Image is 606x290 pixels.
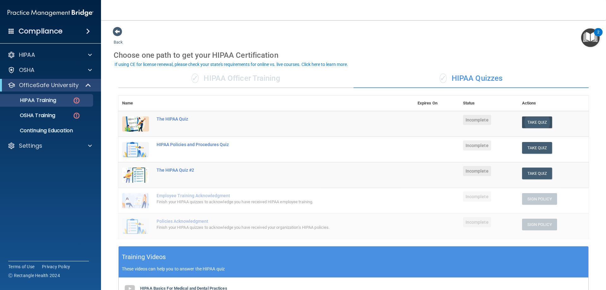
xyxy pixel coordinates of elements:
[8,272,60,279] span: Ⓒ Rectangle Health 2024
[19,142,42,150] p: Settings
[157,168,382,173] div: The HIPAA Quiz #2
[19,66,35,74] p: OSHA
[73,97,80,104] img: danger-circle.6113f641.png
[157,224,382,231] div: Finish your HIPAA quizzes to acknowledge you have received your organization’s HIPAA policies.
[414,96,459,111] th: Expires On
[522,142,552,154] button: Take Quiz
[157,219,382,224] div: Policies Acknowledgment
[8,142,92,150] a: Settings
[122,266,585,271] p: These videos can help you to answer the HIPAA quiz
[157,116,382,121] div: The HIPAA Quiz
[463,115,491,125] span: Incomplete
[518,96,589,111] th: Actions
[8,66,92,74] a: OSHA
[115,62,348,67] div: If using CE for license renewal, please check your state's requirements for online vs. live cours...
[192,74,199,83] span: ✓
[157,198,382,206] div: Finish your HIPAA quizzes to acknowledge you have received HIPAA employee training.
[463,217,491,227] span: Incomplete
[497,245,598,270] iframe: Drift Widget Chat Controller
[353,69,589,88] div: HIPAA Quizzes
[4,127,90,134] p: Continuing Education
[114,46,593,64] div: Choose one path to get your HIPAA Certification
[73,112,80,120] img: danger-circle.6113f641.png
[114,61,349,68] button: If using CE for license renewal, please check your state's requirements for online vs. live cours...
[8,51,92,59] a: HIPAA
[8,81,92,89] a: OfficeSafe University
[463,192,491,202] span: Incomplete
[157,142,382,147] div: HIPAA Policies and Procedures Quiz
[8,7,93,19] img: PMB logo
[157,193,382,198] div: Employee Training Acknowledgment
[597,32,599,40] div: 2
[581,28,600,47] button: Open Resource Center, 2 new notifications
[522,116,552,128] button: Take Quiz
[42,263,70,270] a: Privacy Policy
[19,81,79,89] p: OfficeSafe University
[463,140,491,151] span: Incomplete
[122,252,166,263] h5: Training Videos
[118,69,353,88] div: HIPAA Officer Training
[522,219,557,230] button: Sign Policy
[19,51,35,59] p: HIPAA
[522,193,557,205] button: Sign Policy
[118,96,153,111] th: Name
[4,97,56,104] p: HIPAA Training
[463,166,491,176] span: Incomplete
[522,168,552,179] button: Take Quiz
[459,96,518,111] th: Status
[8,263,34,270] a: Terms of Use
[19,27,62,36] h4: Compliance
[440,74,447,83] span: ✓
[4,112,55,119] p: OSHA Training
[114,32,123,44] a: Back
